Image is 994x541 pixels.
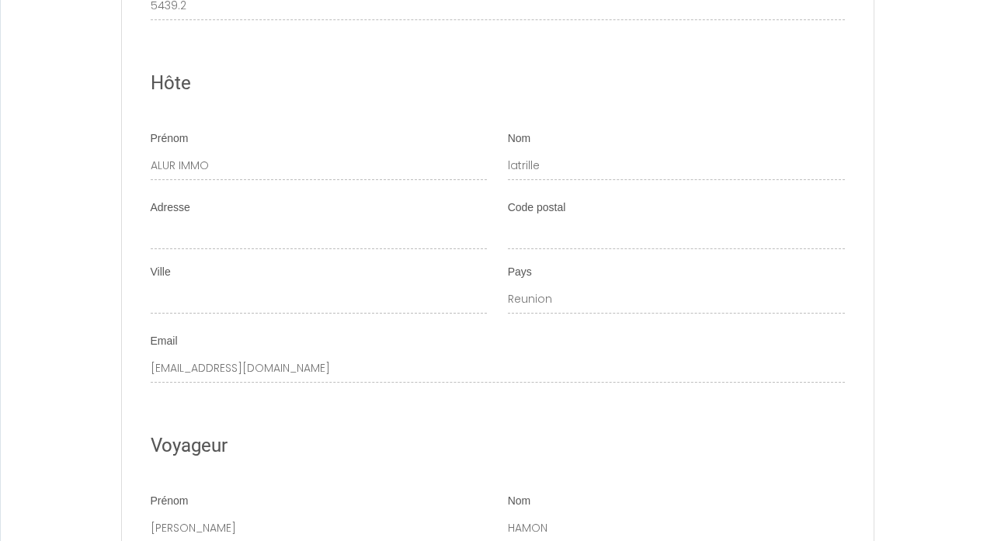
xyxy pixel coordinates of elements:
[151,68,845,99] h2: Hôte
[151,334,178,349] label: Email
[508,200,566,216] label: Code postal
[508,494,531,509] label: Nom
[508,131,531,147] label: Nom
[151,200,190,216] label: Adresse
[151,131,189,147] label: Prénom
[151,265,171,280] label: Ville
[151,431,845,461] h2: Voyageur
[151,494,189,509] label: Prénom
[508,265,532,280] label: Pays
